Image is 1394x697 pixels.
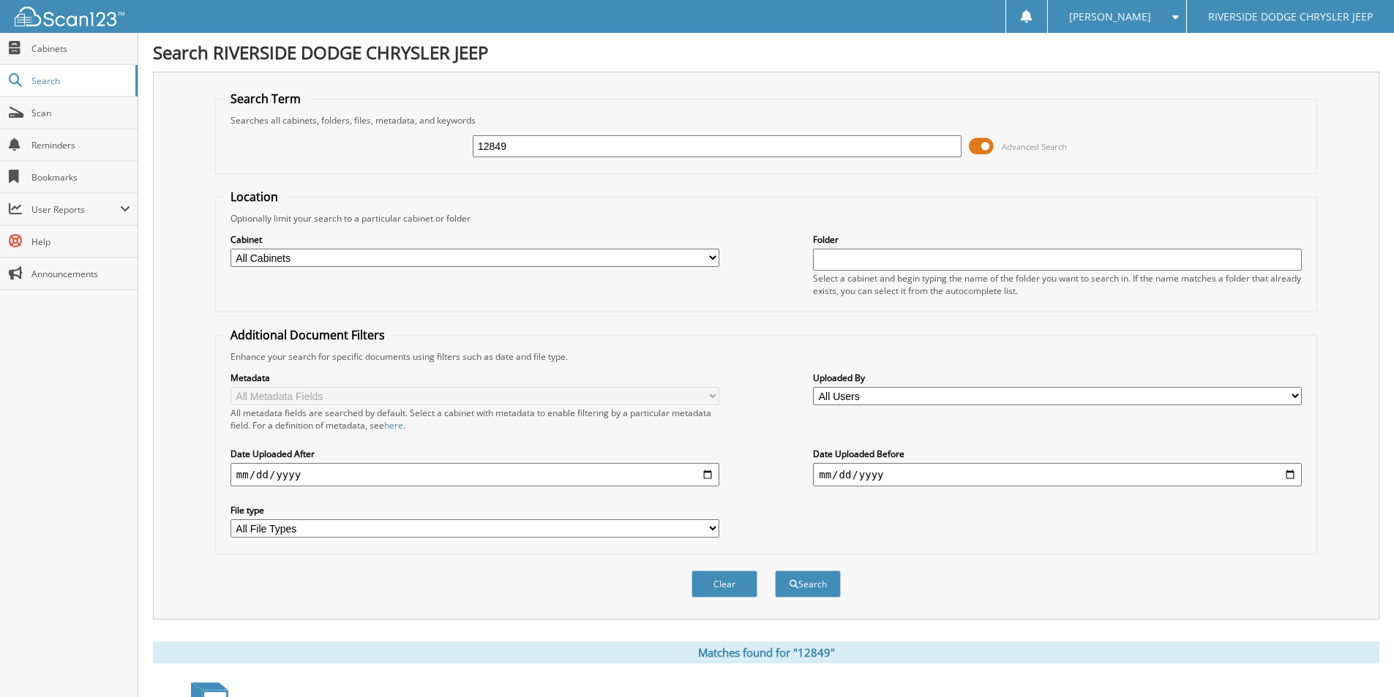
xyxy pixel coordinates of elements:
iframe: Chat Widget [1321,627,1394,697]
div: Searches all cabinets, folders, files, metadata, and keywords [223,114,1309,127]
input: end [813,463,1302,486]
span: Scan [31,107,130,119]
label: Folder [813,233,1302,246]
a: here [384,419,403,432]
label: Date Uploaded After [231,448,719,460]
legend: Search Term [223,91,308,107]
div: Enhance your search for specific documents using filters such as date and file type. [223,350,1309,363]
button: Clear [692,570,757,598]
div: All metadata fields are searched by default. Select a cabinet with metadata to enable filtering b... [231,407,719,432]
label: Uploaded By [813,372,1302,384]
legend: Location [223,189,285,205]
h1: Search RIVERSIDE DODGE CHRYSLER JEEP [153,40,1379,64]
img: scan123-logo-white.svg [15,7,124,26]
span: Help [31,236,130,248]
label: Date Uploaded Before [813,448,1302,460]
span: User Reports [31,203,120,216]
span: [PERSON_NAME] [1069,12,1151,21]
span: Bookmarks [31,171,130,184]
button: Search [775,570,841,598]
label: File type [231,504,719,516]
label: Cabinet [231,233,719,246]
span: RIVERSIDE DODGE CHRYSLER JEEP [1208,12,1373,21]
span: Advanced Search [1002,141,1067,152]
label: Metadata [231,372,719,384]
legend: Additional Document Filters [223,327,392,343]
div: Optionally limit your search to a particular cabinet or folder [223,212,1309,225]
span: Announcements [31,268,130,280]
span: Cabinets [31,42,130,55]
div: Select a cabinet and begin typing the name of the folder you want to search in. If the name match... [813,272,1302,297]
input: start [231,463,719,486]
div: Matches found for "12849" [153,641,1379,663]
span: Search [31,75,128,87]
span: Reminders [31,139,130,151]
